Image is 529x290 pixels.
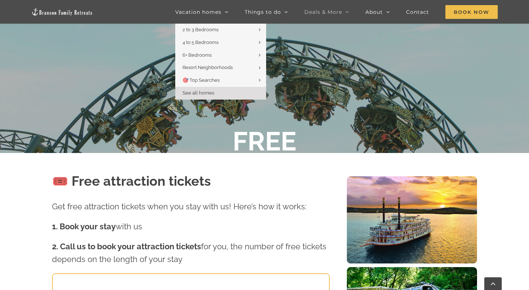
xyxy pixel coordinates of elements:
[175,87,266,100] a: See all homes
[52,222,116,231] strong: 1. Book your stay
[304,9,342,15] span: Deals & More
[52,220,330,233] p: with us
[183,77,220,83] span: 🎯 Top Searches
[31,8,93,16] img: Branson Family Retreats Logo
[52,200,330,213] p: Get free attraction tickets when you stay with us! Here’s how it works:
[445,5,498,19] span: Book Now
[183,40,219,45] span: 4 to 5 Bedrooms
[406,9,429,15] span: Contact
[175,61,266,74] a: Resort Neighborhoods
[183,65,233,70] span: Resort Neighborhoods
[175,36,266,49] a: 4 to 5 Bedrooms
[347,176,477,263] img: 9469123676_3c6fd1839e_k
[365,9,383,15] span: About
[245,9,281,15] span: Things to do
[183,90,214,96] span: See all homes
[183,52,212,58] span: 6+ Bedrooms
[183,27,219,32] span: 2 to 3 Bedrooms
[52,242,201,251] strong: 2. Call us to book your attraction tickets
[52,173,211,189] strong: 🎟️ Free attraction tickets
[175,24,266,36] a: 2 to 3 Bedrooms
[175,9,221,15] span: Vacation homes
[211,126,318,188] b: FREE TICKETS
[175,74,266,87] a: 🎯 Top Searches
[52,240,330,266] p: for you, the number of free tickets depends on the length of your stay
[175,49,266,62] a: 6+ Bedrooms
